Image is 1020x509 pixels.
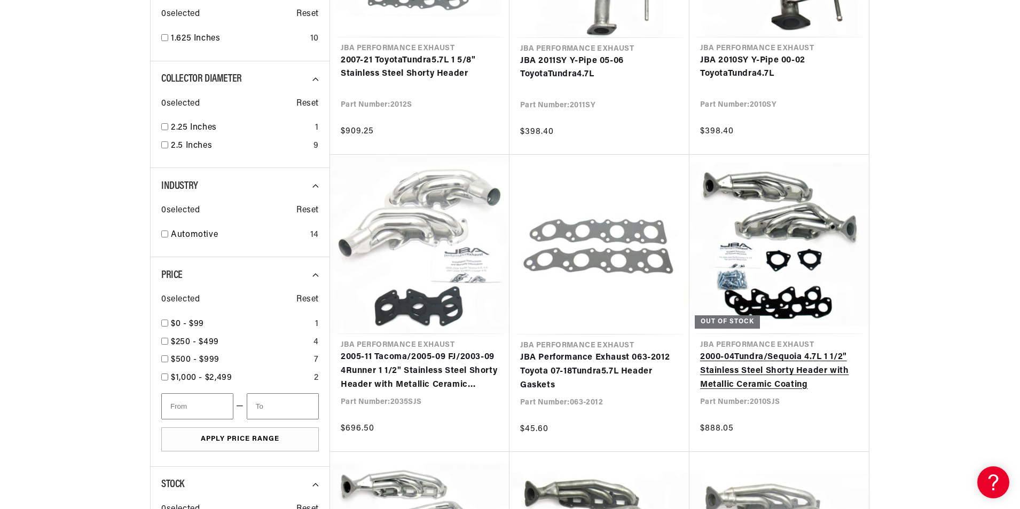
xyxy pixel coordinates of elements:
div: 9 [313,139,319,153]
a: 2.25 Inches [171,121,311,135]
a: 2.5 Inches [171,139,309,153]
span: 0 selected [161,204,200,218]
span: — [236,400,244,413]
span: Stock [161,479,184,490]
span: Price [161,270,183,281]
span: Industry [161,181,198,192]
span: 0 selected [161,7,200,21]
span: Reset [296,204,319,218]
span: Reset [296,7,319,21]
a: 2005-11 Tacoma/2005-09 FJ/2003-09 4Runner 1 1/2" Stainless Steel Shorty Header with Metallic Cera... [341,351,499,392]
div: 14 [310,228,319,242]
span: $0 - $99 [171,320,204,328]
span: 0 selected [161,293,200,307]
div: 2 [314,371,319,385]
span: $500 - $999 [171,355,219,364]
a: JBA Performance Exhaust 063-2012 Toyota 07-18Tundra5.7L Header Gaskets [520,351,679,392]
a: 2000-04Tundra/Sequoia 4.7L 1 1/2" Stainless Steel Shorty Header with Metallic Ceramic Coating [700,351,858,392]
span: Collector Diameter [161,74,242,84]
span: $250 - $499 [171,338,219,346]
button: Apply Price Range [161,427,319,451]
div: 4 [313,336,319,349]
input: To [247,393,319,419]
div: 10 [310,32,319,46]
div: 1 [315,121,319,135]
div: 7 [314,353,319,367]
span: $1,000 - $2,499 [171,373,232,382]
span: Reset [296,293,319,307]
a: 1.625 Inches [171,32,306,46]
span: 0 selected [161,97,200,111]
a: JBA 2010SY Y-Pipe 00-02 ToyotaTundra4.7L [700,54,858,81]
span: Reset [296,97,319,111]
a: Automotive [171,228,306,242]
input: From [161,393,233,419]
a: 2007-21 ToyotaTundra5.7L 1 5/8" Stainless Steel Shorty Header [341,54,499,81]
a: JBA 2011SY Y-Pipe 05-06 ToyotaTundra4.7L [520,54,679,82]
div: 1 [315,317,319,331]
